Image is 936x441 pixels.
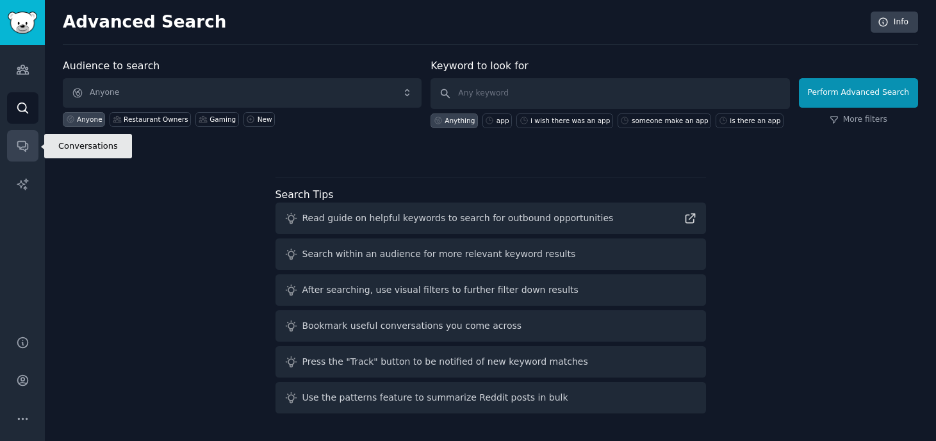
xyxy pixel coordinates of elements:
[302,391,568,404] div: Use the patterns feature to summarize Reddit posts in bulk
[302,247,576,261] div: Search within an audience for more relevant keyword results
[63,60,160,72] label: Audience to search
[730,116,780,125] div: is there an app
[63,78,422,108] button: Anyone
[209,115,236,124] div: Gaming
[431,78,789,109] input: Any keyword
[302,283,579,297] div: After searching, use visual filters to further filter down results
[124,115,188,124] div: Restaurant Owners
[258,115,272,124] div: New
[243,112,275,127] a: New
[77,115,103,124] div: Anyone
[830,114,887,126] a: More filters
[63,12,864,33] h2: Advanced Search
[302,319,522,333] div: Bookmark useful conversations you come across
[871,12,918,33] a: Info
[799,78,918,108] button: Perform Advanced Search
[632,116,709,125] div: someone make an app
[302,212,614,225] div: Read guide on helpful keywords to search for outbound opportunities
[302,355,588,369] div: Press the "Track" button to be notified of new keyword matches
[8,12,37,34] img: GummySearch logo
[431,60,529,72] label: Keyword to look for
[445,116,475,125] div: Anything
[497,116,509,125] div: app
[275,188,334,201] label: Search Tips
[530,116,610,125] div: i wish there was an app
